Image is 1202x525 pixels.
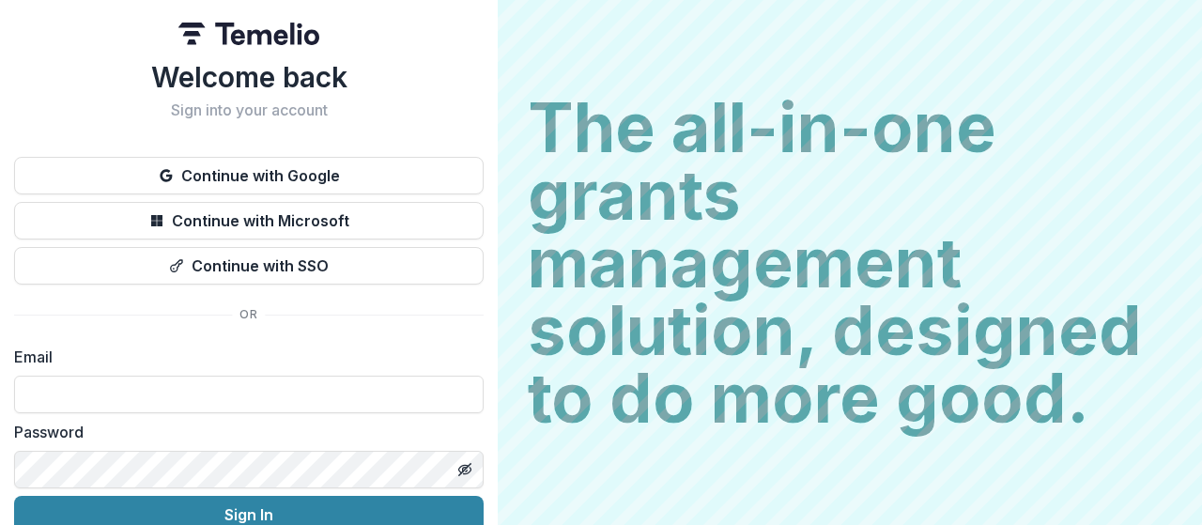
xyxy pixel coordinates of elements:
button: Continue with Microsoft [14,202,484,239]
button: Continue with Google [14,157,484,194]
img: Temelio [178,23,319,45]
button: Toggle password visibility [450,455,480,485]
label: Password [14,421,472,443]
h1: Welcome back [14,60,484,94]
button: Continue with SSO [14,247,484,285]
label: Email [14,346,472,368]
h2: Sign into your account [14,101,484,119]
